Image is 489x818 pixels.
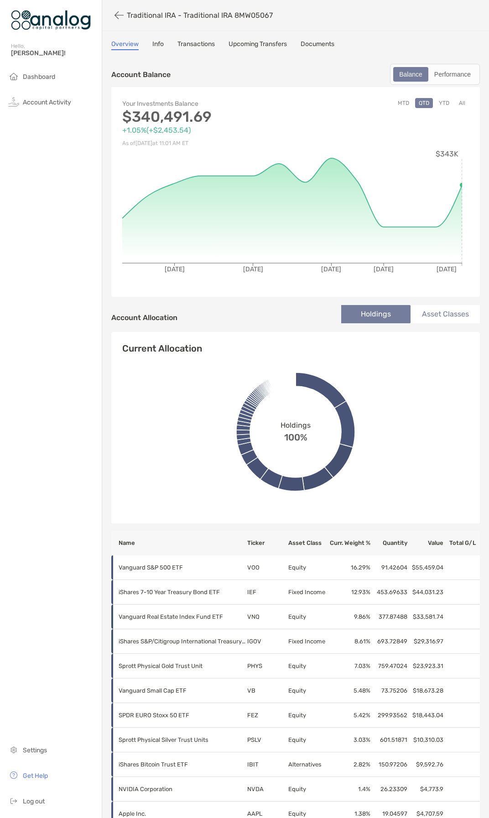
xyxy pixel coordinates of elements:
td: $44,031.23 [408,580,444,605]
button: QTD [415,98,433,108]
p: Sprott Physical Gold Trust Unit [119,660,246,672]
p: As of [DATE] at 11:01 AM ET [122,138,296,149]
tspan: $343K [436,150,458,158]
img: Zoe Logo [11,4,91,36]
td: $23,923.31 [408,654,444,678]
p: Traditional IRA - Traditional IRA 8MW05067 [127,11,273,20]
img: settings icon [8,744,19,755]
td: 759.47024 [371,654,408,678]
td: Equity [288,777,328,802]
th: Asset Class [288,531,328,555]
td: VNQ [247,605,288,629]
div: segmented control [390,64,480,85]
td: 8.61 % [328,629,371,654]
td: 601.51871 [371,728,408,752]
td: $10,310.03 [408,728,444,752]
td: 12.93 % [328,580,371,605]
a: Overview [111,40,139,50]
td: 26.23309 [371,777,408,802]
p: Sprott Physical Silver Trust Units [119,734,246,746]
span: Log out [23,797,45,805]
button: YTD [435,98,453,108]
p: iShares Bitcoin Trust ETF [119,759,246,770]
td: $29,316.97 [408,629,444,654]
p: Vanguard Real Estate Index Fund ETF [119,611,246,622]
td: Equity [288,703,328,728]
div: Balance [394,68,427,81]
p: $340,491.69 [122,111,296,123]
td: 693.72849 [371,629,408,654]
span: [PERSON_NAME]! [11,49,96,57]
td: 73.75206 [371,678,408,703]
td: 1.4 % [328,777,371,802]
tspan: [DATE] [374,265,394,273]
td: 9.86 % [328,605,371,629]
th: Value [408,531,444,555]
p: +1.05% ( +$2,453.54 ) [122,124,296,136]
span: 100% [284,430,307,443]
td: Equity [288,605,328,629]
td: $18,443.04 [408,703,444,728]
td: PHYS [247,654,288,678]
td: 377.87488 [371,605,408,629]
td: Equity [288,678,328,703]
a: Transactions [177,40,215,50]
th: Name [111,531,247,555]
th: Quantity [371,531,408,555]
th: Total G/L [444,531,480,555]
span: Dashboard [23,73,55,81]
li: Holdings [341,305,411,323]
td: NVDA [247,777,288,802]
td: 453.69633 [371,580,408,605]
td: 16.29 % [328,555,371,580]
span: Holdings [281,421,311,430]
td: IGOV [247,629,288,654]
td: 2.82 % [328,752,371,777]
img: logout icon [8,795,19,806]
button: MTD [394,98,413,108]
td: 299.93562 [371,703,408,728]
tspan: [DATE] [243,265,263,273]
p: NVIDIA Corporation [119,783,246,795]
td: 7.03 % [328,654,371,678]
td: $33,581.74 [408,605,444,629]
td: Equity [288,654,328,678]
li: Asset Classes [411,305,480,323]
p: iShares S&P/Citigroup International Treasury Bond [119,636,246,647]
p: Your Investments Balance [122,98,296,109]
a: Documents [301,40,334,50]
td: Equity [288,728,328,752]
td: $55,459.04 [408,555,444,580]
p: Account Balance [111,69,171,80]
a: Upcoming Transfers [229,40,287,50]
img: activity icon [8,96,19,107]
th: Curr. Weight % [328,531,371,555]
td: 3.03 % [328,728,371,752]
span: Get Help [23,772,48,780]
td: 5.42 % [328,703,371,728]
td: IBIT [247,752,288,777]
td: Alternatives [288,752,328,777]
p: iShares 7-10 Year Treasury Bond ETF [119,586,246,598]
th: Ticker [247,531,288,555]
tspan: [DATE] [165,265,185,273]
p: Vanguard S&P 500 ETF [119,562,246,573]
td: VOO [247,555,288,580]
td: 5.48 % [328,678,371,703]
div: Performance [429,68,476,81]
p: SPDR EURO Stoxx 50 ETF [119,709,246,721]
td: PSLV [247,728,288,752]
img: household icon [8,71,19,82]
td: 91.42604 [371,555,408,580]
img: get-help icon [8,770,19,781]
p: Vanguard Small Cap ETF [119,685,246,696]
td: VB [247,678,288,703]
tspan: [DATE] [437,265,457,273]
tspan: [DATE] [321,265,341,273]
td: $4,773.9 [408,777,444,802]
td: Fixed Income [288,580,328,605]
td: Fixed Income [288,629,328,654]
td: IEF [247,580,288,605]
td: FEZ [247,703,288,728]
td: 150.97206 [371,752,408,777]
